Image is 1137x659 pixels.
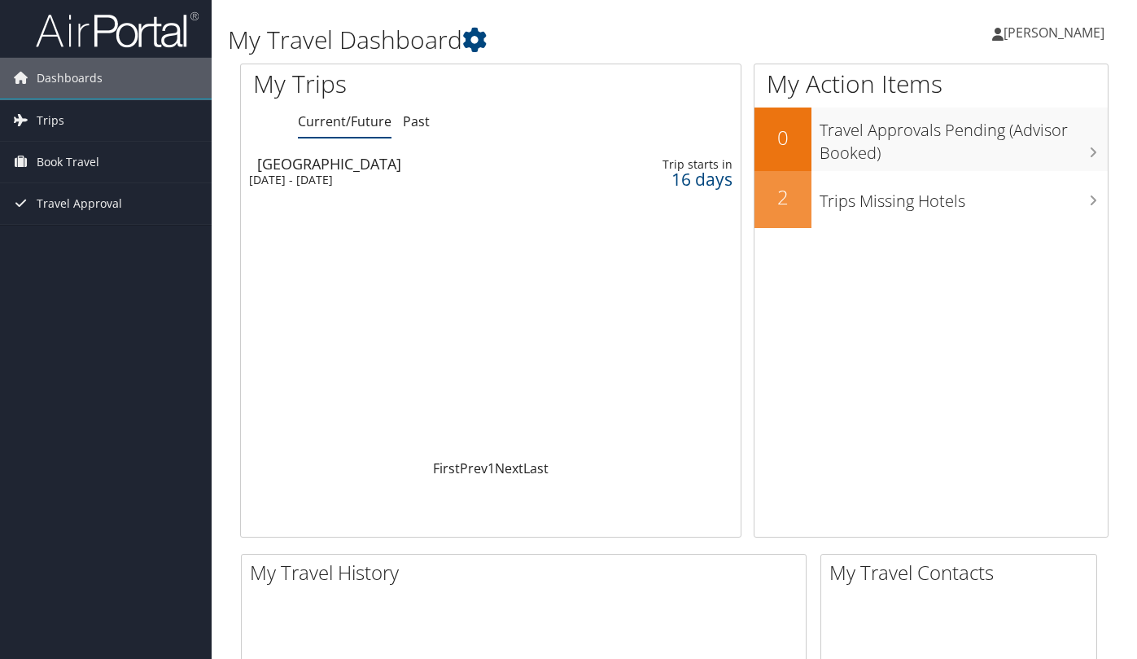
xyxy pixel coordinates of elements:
div: Trip starts in [626,157,732,172]
a: 0Travel Approvals Pending (Advisor Booked) [754,108,1108,170]
span: Dashboards [37,58,103,99]
h2: My Travel Contacts [829,559,1096,587]
span: Book Travel [37,142,99,182]
h2: My Travel History [250,559,806,587]
div: 16 days [626,172,732,187]
div: [DATE] - [DATE] [249,173,567,187]
h1: My Travel Dashboard [228,23,823,57]
span: [PERSON_NAME] [1004,24,1104,42]
a: 2Trips Missing Hotels [754,171,1108,228]
a: Current/Future [298,112,391,130]
span: Travel Approval [37,183,122,224]
h3: Trips Missing Hotels [820,182,1108,213]
h2: 2 [754,183,811,211]
span: Trips [37,100,64,141]
a: First [433,459,460,477]
h3: Travel Approvals Pending (Advisor Booked) [820,111,1108,165]
a: [PERSON_NAME] [992,8,1121,57]
a: 1 [488,459,495,477]
img: airportal-logo.png [36,11,199,49]
h2: 0 [754,124,811,152]
div: [GEOGRAPHIC_DATA] [257,156,575,171]
a: Next [495,459,523,477]
a: Prev [460,459,488,477]
a: Past [403,112,430,130]
a: Last [523,459,549,477]
h1: My Trips [253,67,520,101]
h1: My Action Items [754,67,1108,101]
